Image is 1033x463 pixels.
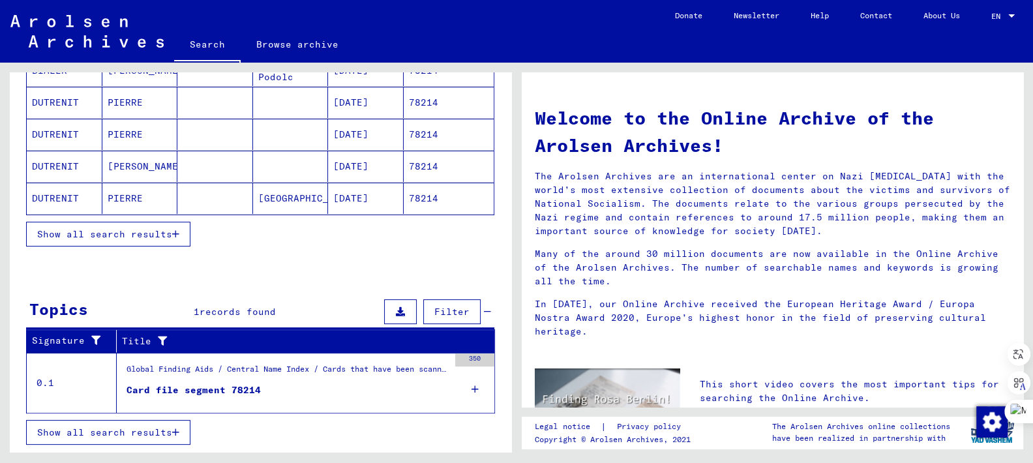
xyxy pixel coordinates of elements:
[535,420,696,434] div: |
[404,119,494,150] mat-cell: 78214
[29,297,88,321] div: Topics
[976,406,1008,438] img: Change consent
[122,335,462,348] div: Title
[241,29,354,60] a: Browse archive
[772,421,950,432] p: The Arolsen Archives online collections
[10,15,164,48] img: Arolsen_neg.svg
[127,363,449,381] div: Global Finding Aids / Central Name Index / Cards that have been scanned during first sequential m...
[37,228,172,240] span: Show all search results
[404,87,494,118] mat-cell: 78214
[606,420,696,434] a: Privacy policy
[102,183,178,214] mat-cell: PIERRE
[328,119,404,150] mat-cell: [DATE]
[404,183,494,214] mat-cell: 78214
[434,306,470,318] span: Filter
[27,183,102,214] mat-cell: DUTRENIT
[32,334,100,348] div: Signature
[535,104,1010,159] h1: Welcome to the Online Archive of the Arolsen Archives!
[200,306,276,318] span: records found
[102,151,178,182] mat-cell: [PERSON_NAME]
[535,297,1010,338] p: In [DATE], our Online Archive received the European Heritage Award / Europa Nostra Award 2020, Eu...
[26,420,190,445] button: Show all search results
[423,299,481,324] button: Filter
[772,432,950,444] p: have been realized in partnership with
[27,119,102,150] mat-cell: DUTRENIT
[535,420,600,434] a: Legal notice
[122,331,479,351] div: Title
[968,416,1017,449] img: yv_logo.png
[102,119,178,150] mat-cell: PIERRE
[26,222,190,246] button: Show all search results
[253,183,329,214] mat-cell: [GEOGRAPHIC_DATA]
[328,87,404,118] mat-cell: [DATE]
[535,434,696,445] p: Copyright © Arolsen Archives, 2021
[328,151,404,182] mat-cell: [DATE]
[455,353,494,366] div: 350
[32,331,116,351] div: Signature
[700,378,1010,405] p: This short video covers the most important tips for searching the Online Archive.
[27,87,102,118] mat-cell: DUTRENIT
[174,29,241,63] a: Search
[194,306,200,318] span: 1
[27,353,117,413] td: 0.1
[535,368,680,447] img: video.jpg
[27,151,102,182] mat-cell: DUTRENIT
[102,87,178,118] mat-cell: PIERRE
[991,12,1006,21] span: EN
[328,183,404,214] mat-cell: [DATE]
[37,426,172,438] span: Show all search results
[127,383,261,397] div: Card file segment 78214
[535,247,1010,288] p: Many of the around 30 million documents are now available in the Online Archive of the Arolsen Ar...
[404,151,494,182] mat-cell: 78214
[535,170,1010,238] p: The Arolsen Archives are an international center on Nazi [MEDICAL_DATA] with the world’s most ext...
